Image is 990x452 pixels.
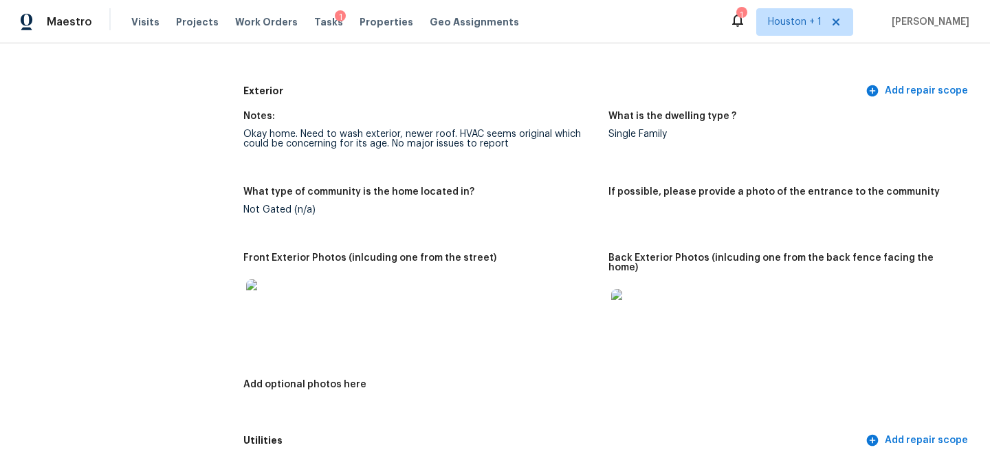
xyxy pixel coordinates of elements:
[335,10,346,24] div: 1
[886,15,969,29] span: [PERSON_NAME]
[868,83,968,100] span: Add repair scope
[768,15,822,29] span: Houston + 1
[608,129,962,139] div: Single Family
[868,432,968,449] span: Add repair scope
[314,17,343,27] span: Tasks
[176,15,219,29] span: Projects
[243,205,597,215] div: Not Gated (n/a)
[47,15,92,29] span: Maestro
[235,15,298,29] span: Work Orders
[243,253,496,263] h5: Front Exterior Photos (inlcuding one from the street)
[736,8,746,22] div: 1
[131,15,159,29] span: Visits
[608,187,940,197] h5: If possible, please provide a photo of the entrance to the community
[243,187,474,197] h5: What type of community is the home located in?
[608,253,962,272] h5: Back Exterior Photos (inlcuding one from the back fence facing the home)
[360,15,413,29] span: Properties
[243,84,863,98] h5: Exterior
[608,111,736,121] h5: What is the dwelling type ?
[243,380,366,389] h5: Add optional photos here
[243,111,275,121] h5: Notes:
[243,129,597,149] div: Okay home. Need to wash exterior, newer roof. HVAC seems original which could be concerning for i...
[430,15,519,29] span: Geo Assignments
[863,78,973,104] button: Add repair scope
[243,433,863,448] h5: Utilities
